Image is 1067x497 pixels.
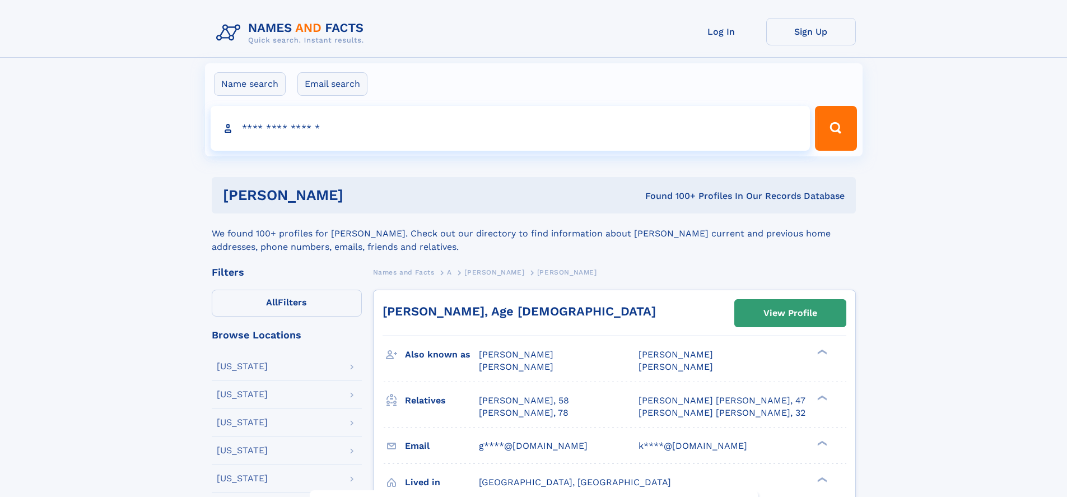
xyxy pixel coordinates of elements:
div: [US_STATE] [217,418,268,427]
div: ❯ [814,349,828,356]
a: Log In [677,18,766,45]
h1: [PERSON_NAME] [223,188,495,202]
div: ❯ [814,476,828,483]
span: [PERSON_NAME] [464,268,524,276]
div: [US_STATE] [217,474,268,483]
a: [PERSON_NAME] [464,265,524,279]
label: Filters [212,290,362,317]
div: We found 100+ profiles for [PERSON_NAME]. Check out our directory to find information about [PERS... [212,213,856,254]
span: [GEOGRAPHIC_DATA], [GEOGRAPHIC_DATA] [479,477,671,487]
h3: Also known as [405,345,479,364]
div: Browse Locations [212,330,362,340]
div: [US_STATE] [217,446,268,455]
span: [PERSON_NAME] [479,361,553,372]
a: [PERSON_NAME], 58 [479,394,569,407]
img: Logo Names and Facts [212,18,373,48]
h3: Relatives [405,391,479,410]
a: [PERSON_NAME] [PERSON_NAME], 47 [639,394,805,407]
div: [US_STATE] [217,390,268,399]
div: ❯ [814,439,828,447]
div: Filters [212,267,362,277]
label: Email search [297,72,367,96]
div: Found 100+ Profiles In Our Records Database [494,190,845,202]
span: All [266,297,278,308]
span: [PERSON_NAME] [639,361,713,372]
span: A [447,268,452,276]
a: Names and Facts [373,265,435,279]
a: A [447,265,452,279]
div: View Profile [763,300,817,326]
a: View Profile [735,300,846,327]
a: [PERSON_NAME], Age [DEMOGRAPHIC_DATA] [383,304,656,318]
a: [PERSON_NAME], 78 [479,407,569,419]
h3: Lived in [405,473,479,492]
a: Sign Up [766,18,856,45]
span: [PERSON_NAME] [479,349,553,360]
input: search input [211,106,810,151]
div: [US_STATE] [217,362,268,371]
span: [PERSON_NAME] [639,349,713,360]
span: [PERSON_NAME] [537,268,597,276]
label: Name search [214,72,286,96]
button: Search Button [815,106,856,151]
a: [PERSON_NAME] [PERSON_NAME], 32 [639,407,805,419]
div: ❯ [814,394,828,401]
h3: Email [405,436,479,456]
